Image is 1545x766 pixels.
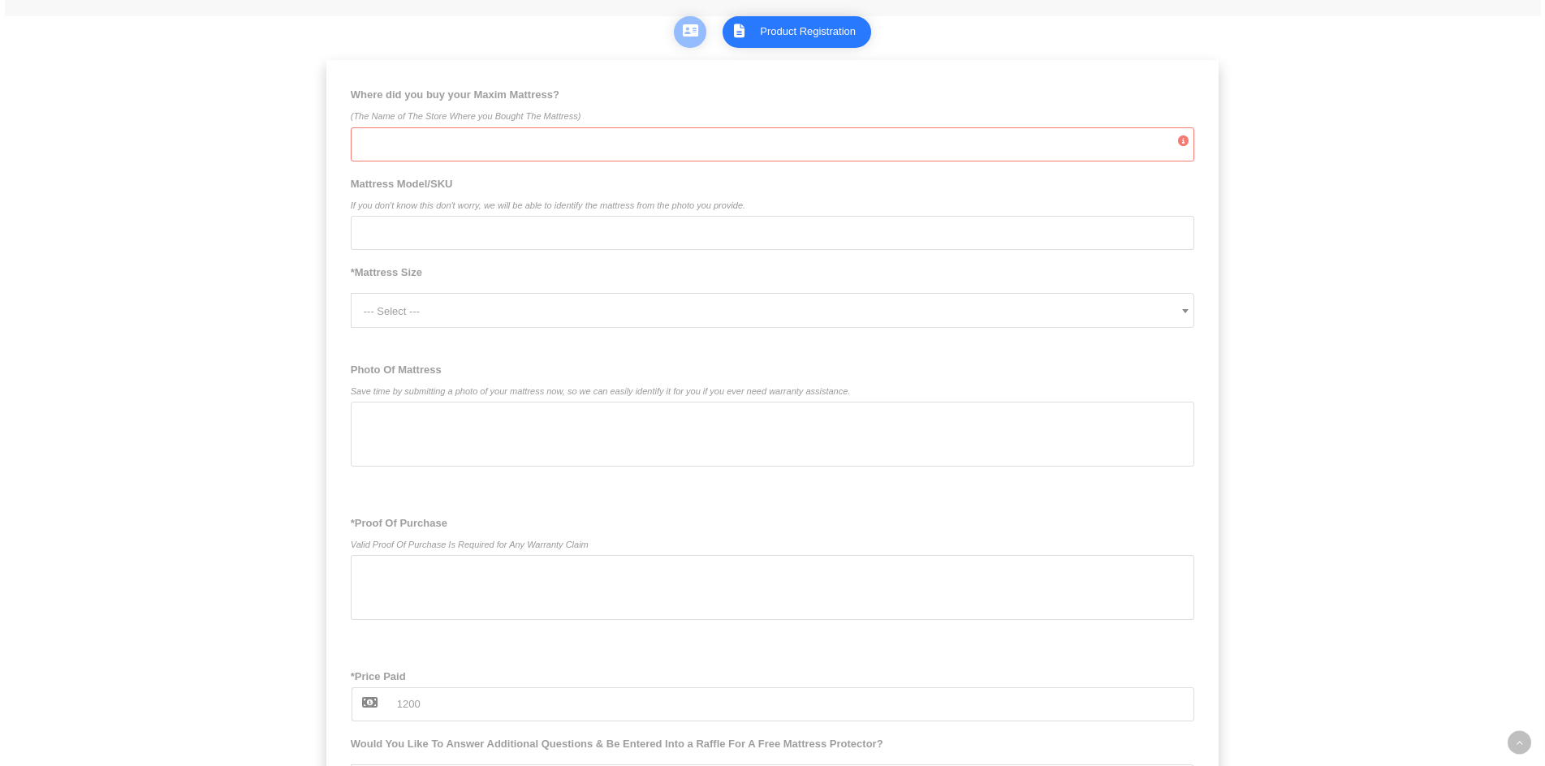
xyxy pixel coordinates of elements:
small: (The Name of The Store Where you Bought The Mattress) [351,105,1195,127]
a: 2Product Registration [754,18,861,46]
span: *Mattress Size [351,262,1195,283]
span: Mattress Model/SKU [351,174,1195,195]
small: If you don't know this don't worry, we will be able to identify the mattress from the photo you p... [351,195,1195,216]
small: Save time by submitting a photo of your mattress now, so we can easily identify it for you if you... [351,381,1195,402]
span: --- Select --- [351,293,1195,328]
span: Where did you buy your Maxim Mattress? [351,84,1195,105]
small: Valid Proof Of Purchase Is Required for Any Warranty Claim [351,534,1195,555]
span: *Price Paid [351,666,1195,687]
span: *Proof Of Purchase [351,513,1195,534]
span: Photo Of Mattress [351,359,1195,381]
span: Would You Like To Answer Additional Questions & Be Entered Into a Raffle For A Free Mattress Prot... [351,734,1195,755]
div: Product Registration [760,21,856,42]
a: Back to top [1508,731,1531,755]
span: --- Select --- [364,294,1194,329]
